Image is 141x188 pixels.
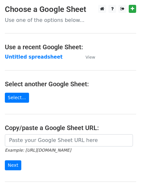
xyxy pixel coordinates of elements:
[5,17,136,23] p: Use one of the options below...
[5,43,136,51] h4: Use a recent Google Sheet:
[5,80,136,88] h4: Select another Google Sheet:
[5,134,133,146] input: Paste your Google Sheet URL here
[5,148,71,153] small: Example: [URL][DOMAIN_NAME]
[86,55,95,60] small: View
[5,5,136,14] h3: Choose a Google Sheet
[5,93,29,103] a: Select...
[79,54,95,60] a: View
[5,124,136,132] h4: Copy/paste a Google Sheet URL:
[5,160,21,170] input: Next
[5,54,63,60] a: Untitled spreadsheet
